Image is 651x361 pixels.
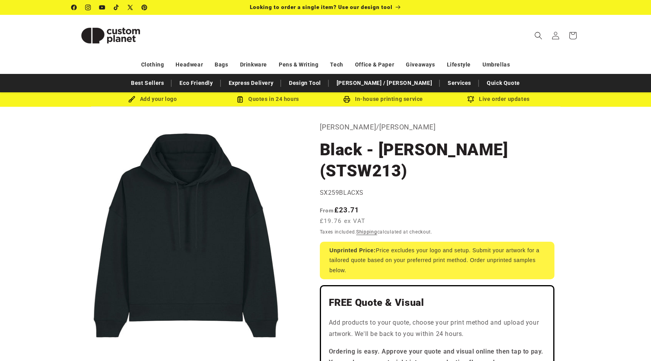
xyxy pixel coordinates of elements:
[530,27,547,44] summary: Search
[355,58,394,72] a: Office & Paper
[330,58,343,72] a: Tech
[95,94,210,104] div: Add your logo
[68,15,152,56] a: Custom Planet
[444,76,475,90] a: Services
[250,4,393,10] span: Looking to order a single item? Use our design tool
[285,76,325,90] a: Design Tool
[72,18,150,53] img: Custom Planet
[72,121,300,350] media-gallery: Gallery Viewer
[482,58,510,72] a: Umbrellas
[128,96,135,103] img: Brush Icon
[320,207,334,214] span: From
[279,58,318,72] a: Pens & Writing
[612,323,651,361] iframe: Chat Widget
[343,96,350,103] img: In-house printing
[240,58,267,72] a: Drinkware
[320,189,364,196] span: SX259BLACXS
[141,58,164,72] a: Clothing
[441,94,556,104] div: Live order updates
[225,76,278,90] a: Express Delivery
[406,58,435,72] a: Giveaways
[320,139,554,181] h1: Black - [PERSON_NAME] (STSW213)
[329,317,545,340] p: Add products to your quote, choose your print method and upload your artwork. We'll be back to yo...
[320,206,359,214] strong: £23.71
[176,76,217,90] a: Eco Friendly
[483,76,524,90] a: Quick Quote
[333,76,436,90] a: [PERSON_NAME] / [PERSON_NAME]
[326,94,441,104] div: In-house printing service
[210,94,326,104] div: Quotes in 24 hours
[330,247,376,253] strong: Unprinted Price:
[356,229,377,235] a: Shipping
[467,96,474,103] img: Order updates
[176,58,203,72] a: Headwear
[215,58,228,72] a: Bags
[237,96,244,103] img: Order Updates Icon
[320,121,554,133] p: [PERSON_NAME]/[PERSON_NAME]
[447,58,471,72] a: Lifestyle
[127,76,168,90] a: Best Sellers
[320,217,366,226] span: £19.76 ex VAT
[320,228,554,236] div: Taxes included. calculated at checkout.
[329,296,545,309] h2: FREE Quote & Visual
[320,242,554,279] div: Price excludes your logo and setup. Submit your artwork for a tailored quote based on your prefer...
